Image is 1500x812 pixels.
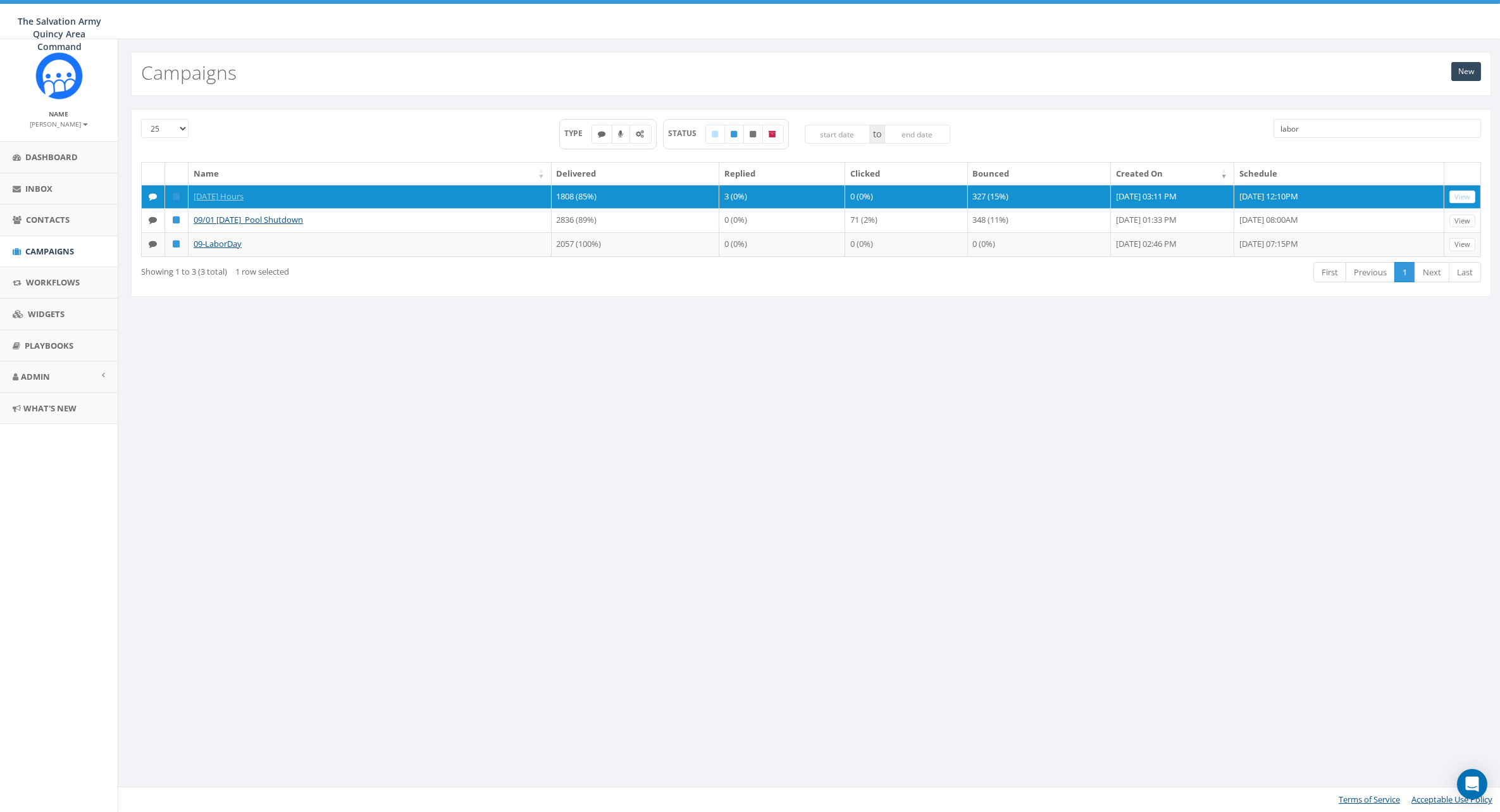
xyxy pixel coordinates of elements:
i: Published [173,216,180,224]
label: Unpublished [743,125,764,144]
a: View [1449,191,1475,204]
span: What's New [23,403,77,414]
td: 2836 (89%) [552,208,720,232]
td: [DATE] 02:46 PM [1111,232,1234,256]
i: Draft [712,130,719,138]
i: Ringless Voice Mail [619,130,624,138]
span: 1 row selected [235,266,289,277]
img: Rally_Corp_Icon_1.png [35,52,83,99]
i: Text SMS [149,192,158,201]
td: [DATE] 01:33 PM [1111,208,1234,232]
td: 0 (0%) [845,232,967,256]
a: 09/01 [DATE]_Pool Shutdown [194,214,303,225]
span: to [870,125,884,144]
label: Automated Message [629,125,652,144]
h2: Campaigns [141,62,237,83]
td: 0 (0%) [719,232,845,256]
td: 0 (0%) [845,185,967,209]
i: Text SMS [149,240,158,248]
a: 1 [1394,262,1415,283]
span: Contacts [26,214,70,225]
td: 0 (0%) [968,232,1111,256]
i: Text SMS [598,130,606,138]
a: Next [1415,262,1449,283]
label: Draft [705,125,726,144]
input: start date [805,125,871,144]
a: First [1313,262,1346,283]
a: View [1449,238,1475,251]
label: Ringless Voice Mail [612,125,631,144]
span: Dashboard [25,151,78,163]
a: Previous [1346,262,1395,283]
th: Name: activate to sort column ascending [189,163,552,185]
th: Created On: activate to sort column ascending [1111,163,1234,185]
td: [DATE] 12:10PM [1234,185,1444,209]
a: [PERSON_NAME] [30,118,88,129]
label: Archived [762,125,784,144]
td: [DATE] 08:00AM [1234,208,1444,232]
a: [DATE] Hours [194,191,244,202]
td: 348 (11%) [968,208,1111,232]
a: New [1451,62,1481,81]
td: 0 (0%) [719,208,845,232]
span: TYPE [565,128,592,139]
i: Unpublished [750,130,757,138]
td: [DATE] 07:15PM [1234,232,1444,256]
span: Admin [21,371,50,382]
i: Published [731,130,738,138]
input: Type to search [1274,119,1481,138]
i: Published [173,240,180,248]
label: Published [724,125,745,144]
span: STATUS [669,128,706,139]
th: Clicked [845,163,967,185]
div: Open Intercom Messenger [1457,769,1487,799]
i: Text SMS [149,216,158,224]
span: Inbox [25,183,53,194]
th: Delivered [552,163,720,185]
label: Text SMS [592,125,613,144]
td: [DATE] 03:11 PM [1111,185,1234,209]
span: The Salvation Army Quincy Area Command [18,15,101,53]
small: [PERSON_NAME] [30,120,88,128]
td: 327 (15%) [968,185,1111,209]
small: Name [49,109,69,118]
input: end date [884,125,950,144]
td: 3 (0%) [719,185,845,209]
span: Workflows [26,277,80,288]
i: Automated Message [636,130,645,138]
span: Campaigns [25,246,74,257]
a: Acceptable Use Policy [1411,794,1492,805]
th: Replied [719,163,845,185]
a: Terms of Service [1339,794,1400,805]
div: Showing 1 to 3 (3 total) [141,261,688,278]
a: View [1449,215,1475,228]
td: 2057 (100%) [552,232,720,256]
td: 1808 (85%) [552,185,720,209]
th: Schedule [1234,163,1444,185]
a: Last [1449,262,1481,283]
a: 09-LaborDay [194,238,242,249]
i: Published [173,192,180,201]
th: Bounced [968,163,1111,185]
td: 71 (2%) [845,208,967,232]
span: Playbooks [25,340,73,351]
span: Widgets [28,308,65,320]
